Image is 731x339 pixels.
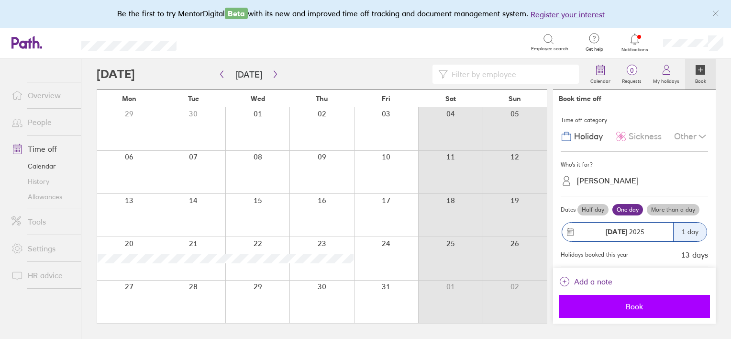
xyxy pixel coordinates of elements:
a: Calendar [585,59,616,90]
label: Half day [577,204,609,215]
button: Add a note [559,274,612,289]
a: HR advice [4,266,81,285]
span: Tue [188,95,199,102]
label: One day [612,204,643,215]
a: People [4,113,81,132]
strong: [DATE] [606,227,627,236]
a: Time off [4,139,81,158]
button: Register your interest [531,9,605,20]
a: Book [685,59,716,90]
div: Other [674,127,708,146]
div: Holidays booked this year [561,251,629,258]
a: Overview [4,86,81,105]
span: Notifications [620,47,651,53]
div: Book time off [559,95,601,102]
span: 0 [616,67,647,74]
a: 0Requests [616,59,647,90]
div: Be the first to try MentorDigital with its new and improved time off tracking and document manage... [117,8,614,20]
button: [DATE] [228,67,270,82]
span: Wed [251,95,265,102]
span: Fri [382,95,390,102]
button: [DATE] 20251 day [561,217,708,247]
a: Tools [4,212,81,231]
label: My holidays [647,76,685,84]
a: Notifications [620,33,651,53]
span: Dates [561,206,576,213]
span: Mon [122,95,136,102]
label: More than a day [647,204,699,215]
span: Get help [579,46,610,52]
a: Settings [4,239,81,258]
span: Book [565,302,703,311]
div: Search [202,38,227,46]
span: Sickness [629,132,662,142]
span: Sat [445,95,456,102]
div: 1 day [673,223,707,241]
a: Calendar [4,158,81,174]
span: Thu [316,95,328,102]
a: My holidays [647,59,685,90]
a: History [4,174,81,189]
input: Filter by employee [448,65,573,83]
span: 2025 [606,228,644,236]
div: 13 days [681,250,708,259]
span: Sun [509,95,521,102]
label: Book [689,76,712,84]
span: Beta [225,8,248,19]
div: [PERSON_NAME] [577,176,639,185]
button: Book [559,295,710,318]
span: Add a note [574,274,612,289]
span: Employee search [531,46,568,52]
span: Holiday [574,132,603,142]
div: Time off category [561,113,708,127]
a: Allowances [4,189,81,204]
div: Who's it for? [561,158,708,172]
label: Calendar [585,76,616,84]
label: Requests [616,76,647,84]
